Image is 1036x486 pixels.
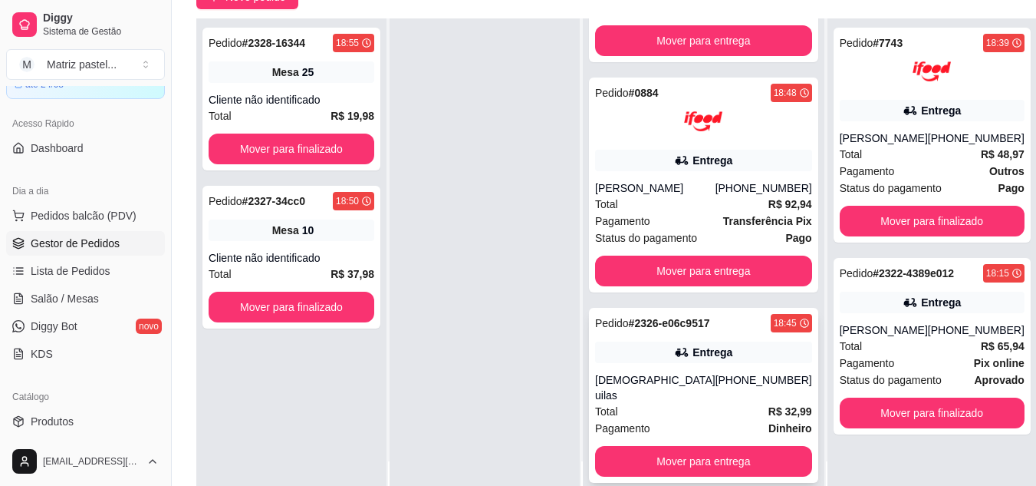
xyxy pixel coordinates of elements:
[768,198,812,210] strong: R$ 92,94
[629,317,710,329] strong: # 2326-e06c9517
[6,259,165,283] a: Lista de Pedidos
[336,37,359,49] div: 18:55
[840,163,895,180] span: Pagamento
[6,111,165,136] div: Acesso Rápido
[6,385,165,409] div: Catálogo
[242,37,306,49] strong: # 2328-16344
[873,267,954,279] strong: # 2322-4389e012
[595,180,715,196] div: [PERSON_NAME]
[595,372,715,403] div: [DEMOGRAPHIC_DATA] uilas
[928,322,1024,338] div: [PHONE_NUMBER]
[785,232,811,244] strong: Pago
[336,195,359,207] div: 18:50
[209,107,232,124] span: Total
[974,357,1024,369] strong: Pix online
[921,295,961,310] div: Entrega
[6,286,165,311] a: Salão / Mesas
[209,250,374,266] div: Cliente não identificado
[840,267,873,279] span: Pedido
[31,263,110,279] span: Lista de Pedidos
[6,409,165,434] a: Produtos
[31,208,136,223] span: Pedidos balcão (PDV)
[209,195,242,207] span: Pedido
[209,37,242,49] span: Pedido
[6,136,165,160] a: Dashboard
[31,414,74,429] span: Produtos
[31,319,77,334] span: Diggy Bot
[331,268,374,280] strong: R$ 37,98
[981,148,1024,160] strong: R$ 48,97
[6,342,165,366] a: KDS
[595,317,629,329] span: Pedido
[6,203,165,228] button: Pedidos balcão (PDV)
[31,236,120,251] span: Gestor de Pedidos
[768,422,812,435] strong: Dinheiro
[928,131,1024,146] div: [PHONE_NUMBER]
[989,165,1024,177] strong: Outros
[921,103,961,118] div: Entrega
[6,49,165,80] button: Select a team
[272,223,299,238] span: Mesa
[986,267,1009,279] div: 18:15
[595,420,650,437] span: Pagamento
[595,256,812,286] button: Mover para entrega
[774,87,797,99] div: 18:48
[6,314,165,339] a: Diggy Botnovo
[6,443,165,480] button: [EMAIL_ADDRESS][DOMAIN_NAME]
[31,141,84,156] span: Dashboard
[840,355,895,372] span: Pagamento
[774,317,797,329] div: 18:45
[840,206,1024,236] button: Mover para finalizado
[595,230,697,246] span: Status do pagamento
[840,398,1024,428] button: Mover para finalizado
[209,266,232,283] span: Total
[595,213,650,230] span: Pagamento
[723,215,812,227] strong: Transferência Pix
[692,345,732,360] div: Entrega
[840,146,863,163] span: Total
[840,180,942,197] span: Status do pagamento
[43,455,140,468] span: [EMAIL_ADDRESS][DOMAIN_NAME]
[47,57,117,72] div: Matriz pastel ...
[6,231,165,256] a: Gestor de Pedidos
[209,92,374,107] div: Cliente não identificado
[684,102,722,141] img: ifood
[840,338,863,355] span: Total
[768,405,812,418] strong: R$ 32,99
[595,403,618,420] span: Total
[913,52,951,91] img: ifood
[981,340,1024,352] strong: R$ 65,94
[840,131,928,146] div: [PERSON_NAME]
[272,64,299,80] span: Mesa
[840,372,942,388] span: Status do pagamento
[31,346,53,362] span: KDS
[595,25,812,56] button: Mover para entrega
[242,195,306,207] strong: # 2327-34cc0
[840,37,873,49] span: Pedido
[873,37,903,49] strong: # 7743
[6,179,165,203] div: Dia a dia
[302,64,314,80] div: 25
[595,196,618,213] span: Total
[6,6,165,43] a: DiggySistema de Gestão
[595,87,629,99] span: Pedido
[302,223,314,238] div: 10
[209,292,374,322] button: Mover para finalizado
[43,12,159,25] span: Diggy
[840,322,928,338] div: [PERSON_NAME]
[692,153,732,168] div: Entrega
[715,372,812,403] div: [PHONE_NUMBER]
[986,37,1009,49] div: 18:39
[998,182,1024,194] strong: Pago
[31,291,99,306] span: Salão / Mesas
[19,57,35,72] span: M
[209,134,374,164] button: Mover para finalizado
[331,110,374,122] strong: R$ 19,98
[629,87,659,99] strong: # 0884
[715,180,812,196] div: [PHONE_NUMBER]
[43,25,159,38] span: Sistema de Gestão
[595,446,812,477] button: Mover para entrega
